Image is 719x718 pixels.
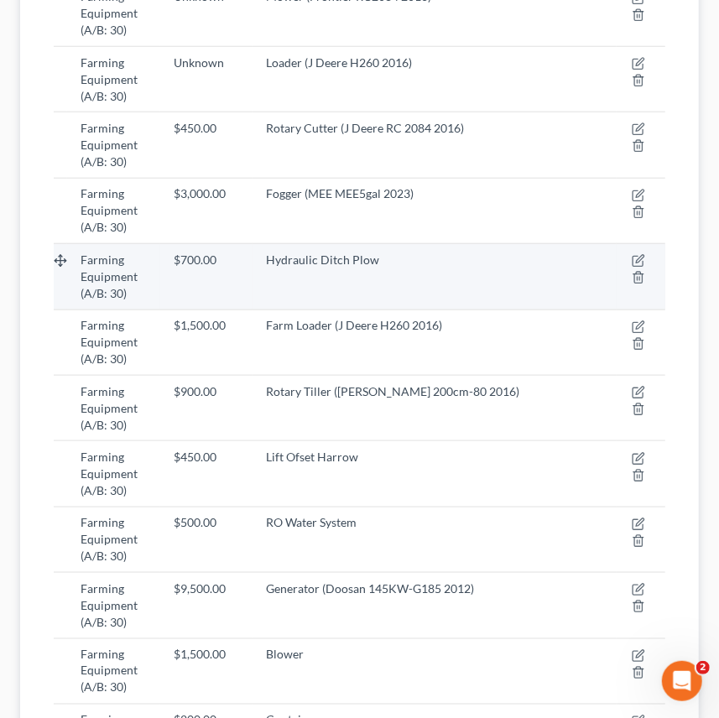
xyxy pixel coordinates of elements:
[266,384,519,398] span: Rotary Tiller ([PERSON_NAME] 200cm-80 2016)
[266,515,357,529] span: RO Water System
[81,121,138,169] span: Farming Equipment (A/B: 30)
[81,581,138,629] span: Farming Equipment (A/B: 30)
[81,384,138,432] span: Farming Equipment (A/B: 30)
[266,252,379,267] span: Hydraulic Ditch Plow
[81,450,138,497] span: Farming Equipment (A/B: 30)
[81,318,138,366] span: Farming Equipment (A/B: 30)
[174,450,216,464] span: $450.00
[174,318,226,332] span: $1,500.00
[696,661,710,674] span: 2
[174,647,226,661] span: $1,500.00
[266,581,474,596] span: Generator (Doosan 145KW-G185 2012)
[174,581,226,596] span: $9,500.00
[81,55,138,103] span: Farming Equipment (A/B: 30)
[266,318,442,332] span: Farm Loader (J Deere H260 2016)
[81,647,138,695] span: Farming Equipment (A/B: 30)
[81,252,138,300] span: Farming Equipment (A/B: 30)
[174,186,226,200] span: $3,000.00
[174,55,224,70] span: Unknown
[266,121,464,135] span: Rotary Cutter (J Deere RC 2084 2016)
[662,661,702,701] iframe: Intercom live chat
[174,515,216,529] span: $500.00
[174,252,216,267] span: $700.00
[81,186,138,234] span: Farming Equipment (A/B: 30)
[266,55,412,70] span: Loader (J Deere H260 2016)
[266,647,304,661] span: Blower
[81,515,138,563] span: Farming Equipment (A/B: 30)
[174,121,216,135] span: $450.00
[266,186,414,200] span: Fogger (MEE MEE5gal 2023)
[174,384,216,398] span: $900.00
[266,450,358,464] span: Lift Ofset Harrow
